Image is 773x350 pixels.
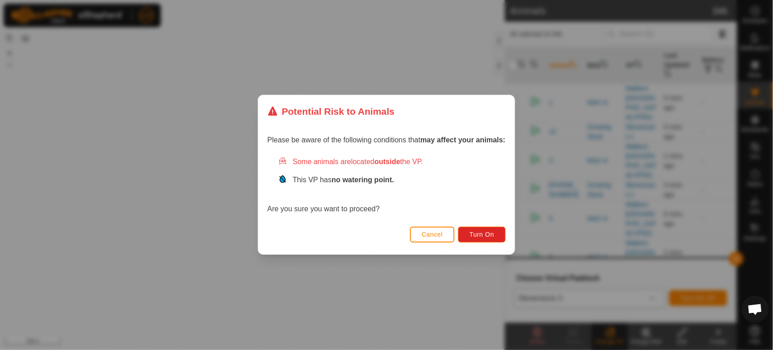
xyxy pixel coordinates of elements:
strong: may affect your animals: [420,136,506,144]
button: Turn On [459,227,506,243]
div: Potential Risk to Animals [267,104,395,118]
span: This VP has [293,176,394,184]
strong: no watering point. [332,176,394,184]
button: Cancel [410,227,455,243]
div: Open chat [742,296,769,323]
span: Turn On [470,231,494,238]
div: Are you sure you want to proceed? [267,157,506,215]
span: Cancel [422,231,443,238]
div: Some animals are [278,157,506,168]
span: located the VP. [351,158,423,166]
span: Please be aware of the following conditions that [267,136,506,144]
strong: outside [375,158,401,166]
